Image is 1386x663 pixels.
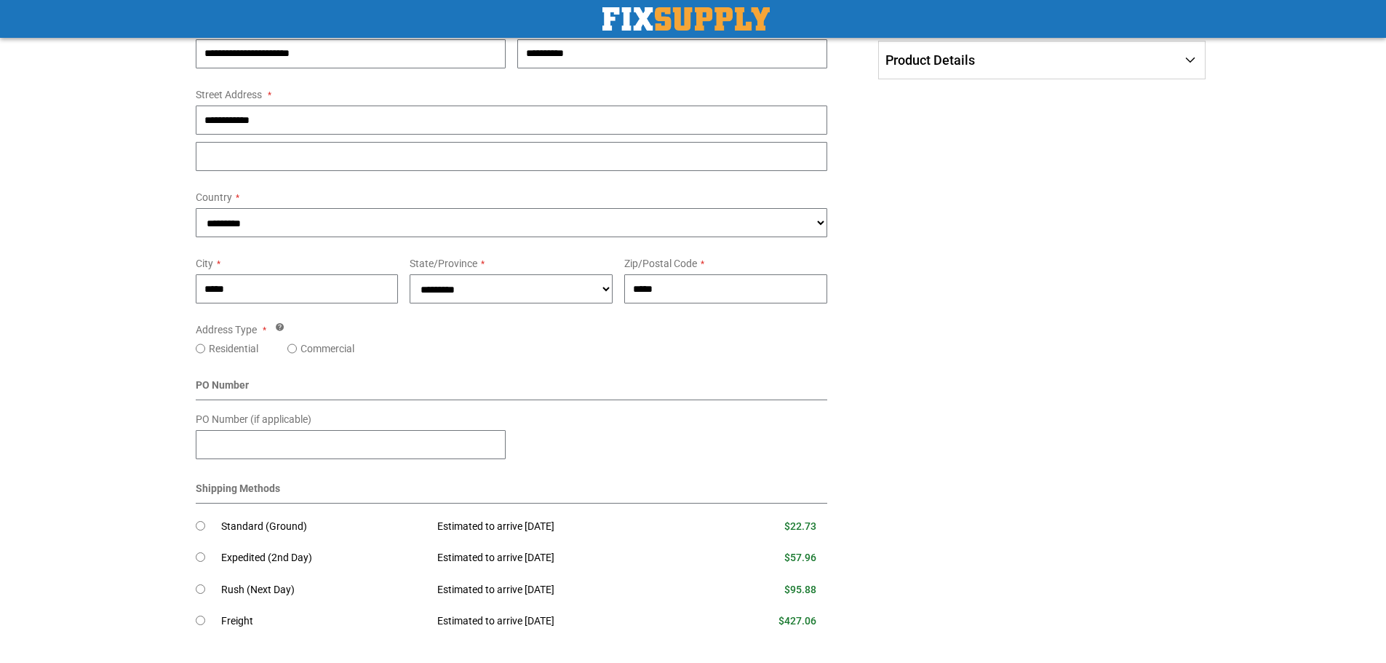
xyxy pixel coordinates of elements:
span: Country [196,191,232,203]
label: Residential [209,341,258,356]
span: $427.06 [778,615,816,627]
label: Commercial [300,341,354,356]
td: Expedited (2nd Day) [221,542,427,574]
td: Freight [221,606,427,638]
span: $95.88 [784,584,816,595]
span: Address Type [196,324,257,336]
span: $57.96 [784,552,816,563]
td: Estimated to arrive [DATE] [426,511,707,543]
span: Street Address [196,89,262,100]
div: PO Number [196,378,828,400]
div: Shipping Methods [196,481,828,504]
a: store logo [602,7,770,31]
span: Product Details [885,52,975,68]
td: Estimated to arrive [DATE] [426,606,707,638]
td: Standard (Ground) [221,511,427,543]
span: PO Number (if applicable) [196,413,311,425]
td: Estimated to arrive [DATE] [426,574,707,606]
span: State/Province [410,258,477,269]
span: City [196,258,213,269]
td: Estimated to arrive [DATE] [426,542,707,574]
img: Fix Industrial Supply [602,7,770,31]
span: $22.73 [784,520,816,532]
span: Zip/Postal Code [624,258,697,269]
td: Rush (Next Day) [221,574,427,606]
